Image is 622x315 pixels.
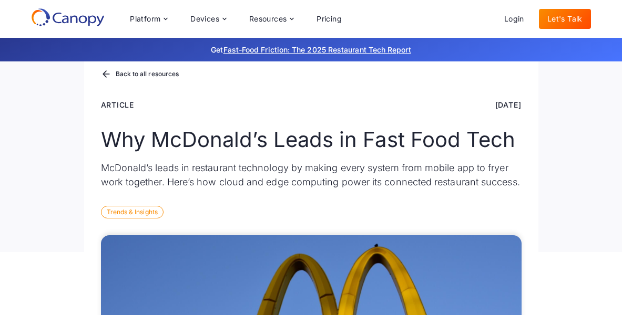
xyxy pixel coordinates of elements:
[130,15,160,23] div: Platform
[101,161,522,189] p: McDonald’s leads in restaurant technology by making every system from mobile app to fryer work to...
[54,44,569,55] p: Get
[101,206,164,218] div: Trends & Insights
[308,9,350,29] a: Pricing
[190,15,219,23] div: Devices
[101,127,522,152] h1: Why McDonald’s Leads in Fast Food Tech
[101,68,179,81] a: Back to all resources
[496,9,533,29] a: Login
[241,8,302,29] div: Resources
[121,8,176,29] div: Platform
[495,99,522,110] div: [DATE]
[116,71,179,77] div: Back to all resources
[249,15,287,23] div: Resources
[182,8,234,29] div: Devices
[223,45,411,54] a: Fast-Food Friction: The 2025 Restaurant Tech Report
[101,99,135,110] div: Article
[539,9,591,29] a: Let's Talk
